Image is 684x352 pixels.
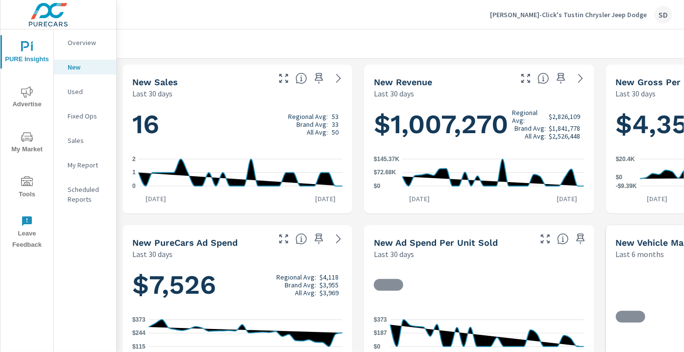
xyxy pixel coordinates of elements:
div: Overview [54,35,116,50]
p: Used [68,87,108,96]
span: PURE Insights [3,41,50,65]
p: [DATE] [139,194,173,204]
h5: New Sales [132,77,178,87]
text: $373 [132,316,146,323]
h1: $7,526 [132,268,342,302]
p: All Avg: [307,128,328,136]
text: $244 [132,330,146,337]
div: SD [655,6,672,23]
p: Last 6 months [616,248,664,260]
span: Save this to your personalized report [553,70,569,86]
p: 53 [332,113,339,120]
p: [DATE] [550,194,585,204]
p: New [68,62,108,72]
a: See more details in report [331,70,346,86]
text: $72.68K [374,169,396,176]
p: Regional Avg: [276,273,316,281]
p: [DATE] [640,194,674,204]
text: $373 [374,316,387,323]
p: All Avg: [295,289,316,297]
text: $0 [616,174,623,181]
span: Save this to your personalized report [311,231,327,247]
p: 33 [332,120,339,128]
span: My Market [3,131,50,155]
a: See more details in report [331,231,346,247]
p: Brand Avg: [285,281,316,289]
h1: $1,007,270 [374,108,584,141]
text: $20.4K [616,156,635,163]
span: Save this to your personalized report [573,231,588,247]
div: Fixed Ops [54,109,116,123]
button: Make Fullscreen [276,70,292,86]
p: Last 30 days [132,248,172,260]
div: Sales [54,133,116,148]
p: Last 30 days [132,88,172,99]
button: Make Fullscreen [518,70,534,86]
text: 2 [132,156,136,163]
span: Number of vehicles sold by the dealership over the selected date range. [Source: This data is sou... [295,72,307,84]
p: Regional Avg: [512,109,546,124]
span: Total cost of media for all PureCars channels for the selected dealership group over the selected... [295,233,307,245]
p: Brand Avg: [514,124,546,132]
a: See more details in report [573,70,588,86]
p: All Avg: [525,132,546,140]
span: Leave Feedback [3,215,50,251]
span: Advertise [3,86,50,110]
p: 50 [332,128,339,136]
p: Regional Avg: [288,113,328,120]
div: My Report [54,158,116,172]
p: Brand Avg: [296,120,328,128]
text: $115 [132,343,146,350]
p: Last 30 days [374,248,414,260]
span: Tools [3,176,50,200]
p: $2,826,109 [549,113,581,120]
span: Average cost of advertising per each vehicle sold at the dealer over the selected date range. The... [557,233,569,245]
text: $0 [374,183,381,189]
button: Make Fullscreen [276,231,292,247]
div: New [54,60,116,74]
div: nav menu [0,29,53,255]
div: Scheduled Reports [54,182,116,207]
p: $4,118 [319,273,339,281]
p: [DATE] [403,194,437,204]
text: 1 [132,169,136,176]
span: Save this to your personalized report [311,70,327,86]
p: $1,841,778 [549,124,581,132]
p: My Report [68,160,108,170]
p: Last 30 days [616,88,656,99]
p: $2,526,448 [549,132,581,140]
h5: New Revenue [374,77,432,87]
h5: New Ad Spend Per Unit Sold [374,237,498,248]
div: Used [54,84,116,99]
p: [PERSON_NAME]-Click's Tustin Chrysler Jeep Dodge [490,10,647,19]
span: Total sales revenue over the selected date range. [Source: This data is sourced from the dealer’s... [537,72,549,84]
h5: New PureCars Ad Spend [132,237,238,248]
p: Last 30 days [374,88,414,99]
p: Scheduled Reports [68,185,108,204]
h1: 16 [132,108,342,141]
text: $187 [374,329,387,336]
p: $3,955 [319,281,339,289]
p: Sales [68,136,108,145]
p: Fixed Ops [68,111,108,121]
p: $3,969 [319,289,339,297]
button: Make Fullscreen [537,231,553,247]
p: Overview [68,38,108,47]
text: 0 [132,183,136,189]
text: -$9.39K [616,183,637,189]
p: [DATE] [308,194,342,204]
text: $0 [374,343,381,350]
text: $145.37K [374,156,399,163]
